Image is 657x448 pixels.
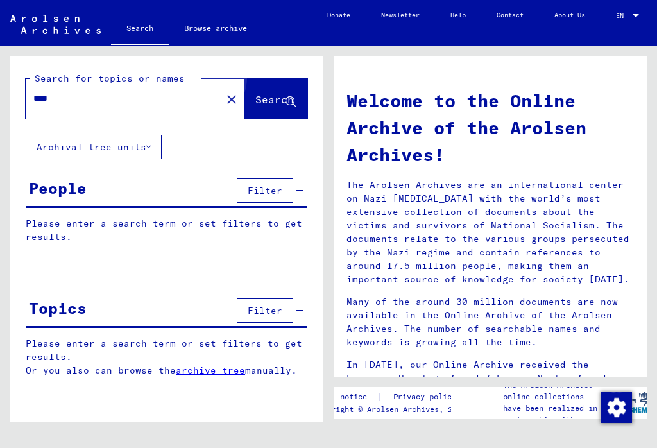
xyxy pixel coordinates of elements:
[601,392,632,423] img: Change consent
[503,402,608,426] p: have been realized in partnership with
[111,13,169,46] a: Search
[237,178,293,203] button: Filter
[616,12,630,19] span: EN
[237,298,293,323] button: Filter
[346,87,635,168] h1: Welcome to the Online Archive of the Arolsen Archives!
[248,185,282,196] span: Filter
[224,92,239,107] mat-icon: close
[26,135,162,159] button: Archival tree units
[313,404,472,415] p: Copyright © Arolsen Archives, 2021
[26,217,307,244] p: Please enter a search term or set filters to get results.
[219,86,244,112] button: Clear
[29,297,87,320] div: Topics
[10,15,101,34] img: Arolsen_neg.svg
[313,390,472,404] div: |
[255,93,294,106] span: Search
[346,178,635,286] p: The Arolsen Archives are an international center on Nazi [MEDICAL_DATA] with the world’s most ext...
[169,13,262,44] a: Browse archive
[346,295,635,349] p: Many of the around 30 million documents are now available in the Online Archive of the Arolsen Ar...
[503,379,608,402] p: The Arolsen Archives online collections
[176,365,245,376] a: archive tree
[26,337,307,377] p: Please enter a search term or set filters to get results. Or you also can browse the manually.
[29,177,87,200] div: People
[346,358,635,412] p: In [DATE], our Online Archive received the European Heritage Award / Europa Nostra Award 2020, Eu...
[313,390,377,404] a: Legal notice
[35,73,185,84] mat-label: Search for topics or names
[244,79,307,119] button: Search
[248,305,282,316] span: Filter
[383,390,472,404] a: Privacy policy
